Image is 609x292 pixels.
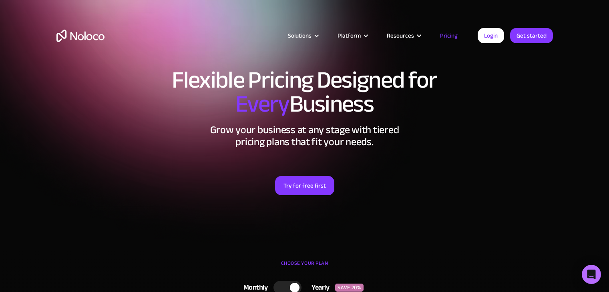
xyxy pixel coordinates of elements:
div: Open Intercom Messenger [582,265,601,284]
div: Platform [338,30,361,41]
div: Platform [328,30,377,41]
div: Solutions [278,30,328,41]
h2: Grow your business at any stage with tiered pricing plans that fit your needs. [56,124,553,148]
a: home [56,30,105,42]
a: Pricing [430,30,468,41]
a: Try for free first [275,176,334,195]
div: Resources [377,30,430,41]
div: Solutions [288,30,312,41]
a: Login [478,28,504,43]
a: Get started [510,28,553,43]
div: CHOOSE YOUR PLAN [56,257,553,277]
span: Every [235,82,289,126]
h1: Flexible Pricing Designed for Business [56,68,553,116]
div: Resources [387,30,414,41]
div: SAVE 20% [335,284,364,292]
